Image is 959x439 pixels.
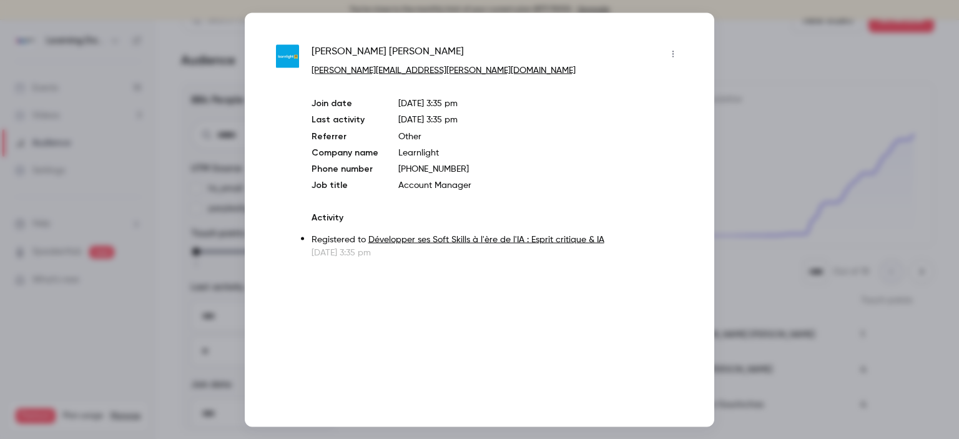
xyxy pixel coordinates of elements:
a: [PERSON_NAME][EMAIL_ADDRESS][PERSON_NAME][DOMAIN_NAME] [312,66,576,74]
p: Learnlight [398,146,683,159]
p: Referrer [312,130,378,142]
p: Other [398,130,683,142]
img: tab_keywords_by_traffic_grey.svg [142,72,152,82]
img: tab_domain_overview_orange.svg [51,72,61,82]
p: Activity [312,211,683,224]
p: Account Manager [398,179,683,191]
p: Job title [312,179,378,191]
p: Registered to [312,233,683,246]
span: [PERSON_NAME] [PERSON_NAME] [312,44,464,64]
p: Company name [312,146,378,159]
p: [PHONE_NUMBER] [398,162,683,175]
div: Domaine [64,74,96,82]
p: [DATE] 3:35 pm [312,246,683,259]
div: Domaine: [DOMAIN_NAME] [32,32,141,42]
img: logo_orange.svg [20,20,30,30]
p: Last activity [312,113,378,126]
div: v 4.0.25 [35,20,61,30]
img: learnlight.com [276,45,299,68]
span: [DATE] 3:35 pm [398,115,458,124]
a: Développer ses Soft Skills à l'ère de l'IA : Esprit critique & IA [368,235,604,244]
img: website_grey.svg [20,32,30,42]
p: Join date [312,97,378,109]
div: Mots-clés [155,74,191,82]
p: [DATE] 3:35 pm [398,97,683,109]
p: Phone number [312,162,378,175]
